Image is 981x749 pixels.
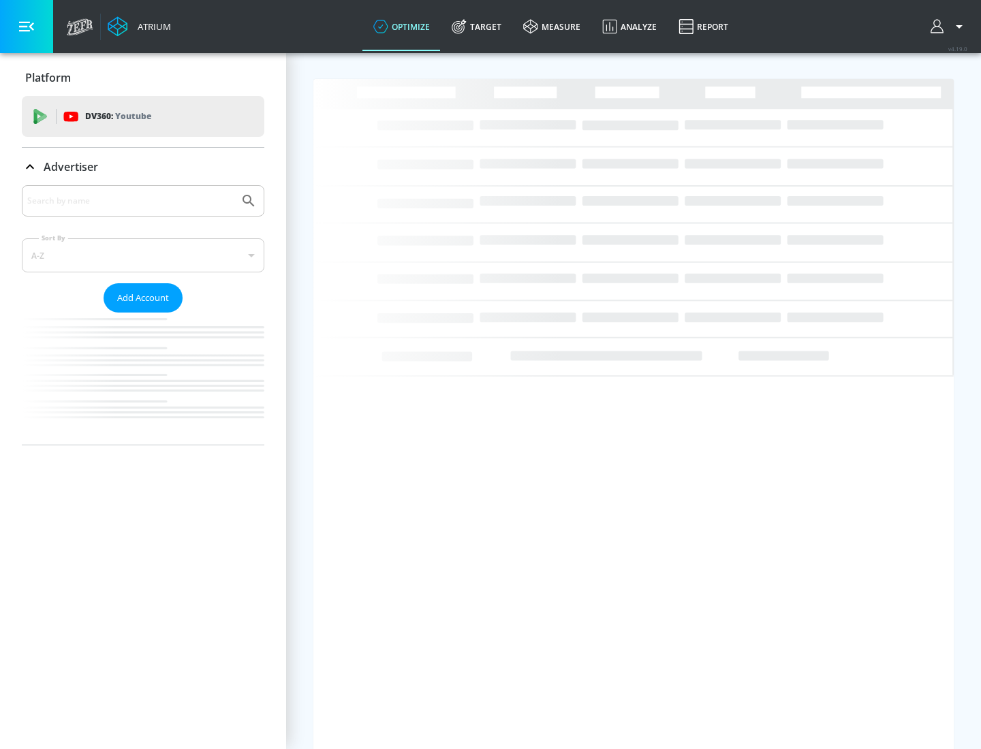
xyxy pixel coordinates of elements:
[22,313,264,445] nav: list of Advertiser
[22,185,264,445] div: Advertiser
[108,16,171,37] a: Atrium
[22,148,264,186] div: Advertiser
[39,234,68,242] label: Sort By
[85,109,151,124] p: DV360:
[117,290,169,306] span: Add Account
[132,20,171,33] div: Atrium
[22,96,264,137] div: DV360: Youtube
[22,59,264,97] div: Platform
[362,2,441,51] a: optimize
[668,2,739,51] a: Report
[441,2,512,51] a: Target
[22,238,264,272] div: A-Z
[27,192,234,210] input: Search by name
[25,70,71,85] p: Platform
[591,2,668,51] a: Analyze
[948,45,967,52] span: v 4.19.0
[104,283,183,313] button: Add Account
[44,159,98,174] p: Advertiser
[115,109,151,123] p: Youtube
[512,2,591,51] a: measure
